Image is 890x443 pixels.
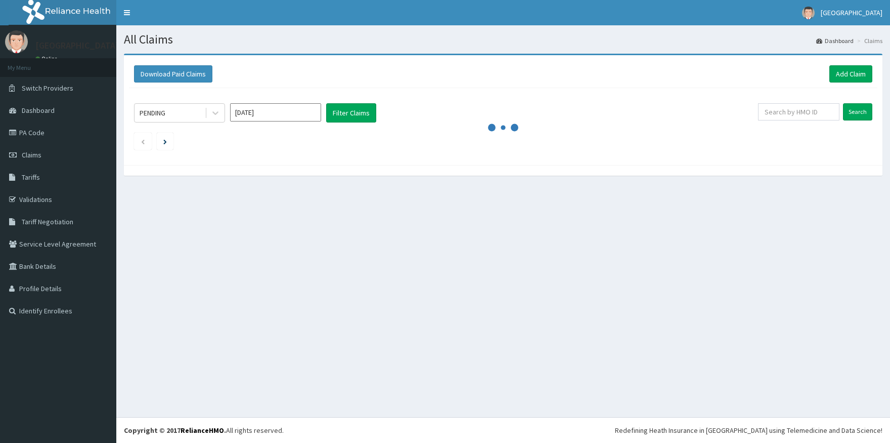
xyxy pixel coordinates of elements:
a: RelianceHMO [181,426,224,435]
a: Add Claim [829,65,872,83]
span: Tariffs [22,173,40,182]
a: Next page [163,137,167,146]
span: Claims [22,150,41,159]
div: PENDING [140,108,165,118]
svg: audio-loading [488,112,518,143]
input: Search by HMO ID [758,103,839,120]
input: Select Month and Year [230,103,321,122]
strong: Copyright © 2017 . [124,426,226,435]
span: Tariff Negotiation [22,217,73,226]
input: Search [843,103,872,120]
button: Download Paid Claims [134,65,212,83]
h1: All Claims [124,33,882,46]
span: Switch Providers [22,84,73,93]
span: Dashboard [22,106,55,115]
a: Online [35,55,60,62]
div: Redefining Heath Insurance in [GEOGRAPHIC_DATA] using Telemedicine and Data Science! [615,425,882,435]
p: [GEOGRAPHIC_DATA] [35,41,119,50]
img: User Image [802,7,815,19]
span: [GEOGRAPHIC_DATA] [821,8,882,17]
button: Filter Claims [326,103,376,123]
img: User Image [5,30,28,53]
li: Claims [855,36,882,45]
footer: All rights reserved. [116,417,890,443]
a: Previous page [141,137,145,146]
a: Dashboard [816,36,854,45]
